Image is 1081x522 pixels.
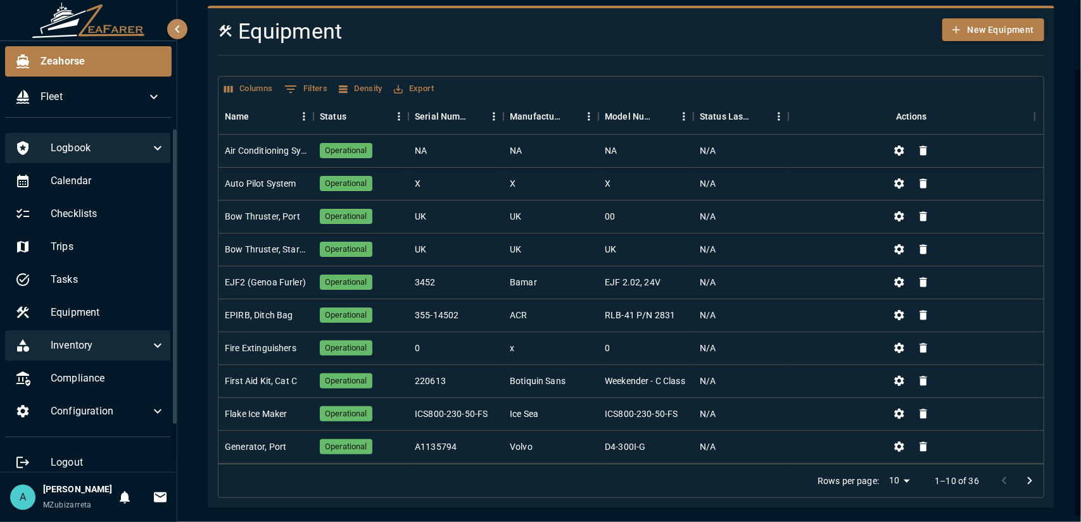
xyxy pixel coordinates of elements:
div: UK [510,210,521,223]
div: Model Number [598,99,693,134]
div: Serial Number [415,99,467,134]
div: N/A [700,407,716,420]
span: Operational [320,408,372,420]
div: Fire Extinguishers [225,342,296,354]
div: Volvo [510,440,533,453]
div: Model Number [605,99,657,134]
button: Change Status [890,306,909,325]
div: Actions [896,99,927,134]
button: Menu [674,107,693,126]
button: Select columns [221,79,276,99]
div: ACR [510,309,527,321]
button: New Equipment [942,18,1044,42]
div: N/A [700,276,716,289]
span: Tasks [51,272,165,287]
span: Equipment [51,305,165,320]
button: Export [391,79,437,99]
div: Status [313,99,408,134]
button: Change Status [890,437,909,456]
div: First Aid Kit, Cat C [225,375,297,387]
button: Menu [484,107,503,126]
div: Tasks [5,264,175,295]
span: Operational [320,375,372,387]
span: Configuration [51,404,150,419]
button: Change Status [890,371,909,390]
span: Operational [320,145,372,157]
button: Go to next page [1017,468,1042,494]
div: UK [510,243,521,256]
div: NA [605,144,617,157]
span: Trips [51,239,165,254]
div: EPIRB, Ditch Bag [225,309,293,321]
div: Checklists [5,199,175,229]
button: Change Status [890,273,909,292]
button: Delete [914,371,933,390]
span: Logbook [51,140,150,156]
div: Manufacturer [510,99,562,134]
div: Logbook [5,133,175,163]
div: Fleet [5,82,172,112]
button: Change Status [890,240,909,259]
div: Generator, Port [225,440,286,453]
div: UK [415,243,426,256]
div: Botiquin Sans [510,375,566,387]
button: Delete [914,306,933,325]
div: 0 [605,342,610,354]
div: 10 [884,471,914,490]
span: Compliance [51,371,165,386]
p: 1–10 of 36 [935,475,979,487]
button: Change Status [890,174,909,193]
div: N/A [700,210,716,223]
img: ZeaFarer Logo [32,3,146,38]
button: Delete [914,404,933,423]
div: NA [415,144,427,157]
div: Calendar [5,166,175,196]
div: Actions [788,99,1035,134]
button: Delete [914,141,933,160]
button: Sort [250,108,267,125]
button: Density [336,79,386,99]
button: Change Status [890,207,909,226]
button: Delete [914,207,933,226]
div: N/A [700,177,716,190]
button: Menu [769,107,788,126]
div: Bamar [510,276,537,289]
div: Status Last Updated [693,99,788,134]
div: X [415,177,420,190]
span: Inventory [51,338,150,353]
div: 3452 [415,276,436,289]
div: Trips [5,232,175,262]
div: N/A [700,309,716,321]
div: Name [218,99,313,134]
button: Delete [914,437,933,456]
div: Weekender - C Class [605,375,685,387]
button: Show filters [281,79,331,99]
div: Compliance [5,363,175,394]
button: Delete [914,240,933,259]
div: 00 [605,210,615,223]
div: ICS800-230-50-FS [415,407,488,420]
div: Bow Thruster, Starboard [225,243,307,256]
button: Sort [752,108,769,125]
span: Operational [320,309,372,321]
span: Operational [320,178,372,190]
span: Operational [320,342,372,354]
h6: [PERSON_NAME] [43,483,112,497]
div: Bow Thruster, Port [225,210,300,223]
button: Change Status [890,141,909,160]
div: Status Last Updated [700,99,752,134]
span: Operational [320,244,372,256]
div: 0 [415,342,420,354]
div: Air Conditioning System [225,144,307,157]
button: Sort [346,108,364,125]
button: Delete [914,174,933,193]
div: N/A [700,144,716,157]
button: Sort [657,108,674,125]
div: Logout [5,447,175,478]
div: Zeahorse [5,46,172,77]
div: 355-14502 [415,309,458,321]
span: Operational [320,277,372,289]
div: x [510,342,514,354]
button: Delete [914,273,933,292]
button: Notifications [112,485,137,510]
